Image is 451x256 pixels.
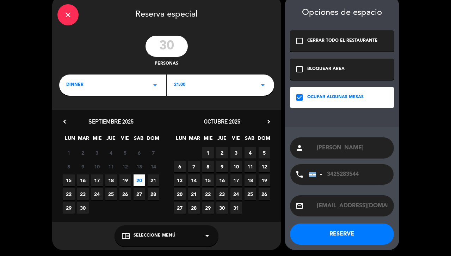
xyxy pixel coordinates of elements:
[203,232,211,240] i: arrow_drop_down
[134,188,145,200] span: 27
[188,161,200,172] span: 7
[244,134,255,146] span: SAB
[91,147,103,159] span: 3
[174,188,186,200] span: 20
[105,134,117,146] span: JUE
[148,188,159,200] span: 28
[230,161,242,172] span: 10
[307,37,378,44] div: CERRAR TODO EL RESTAURANTE
[63,202,75,214] span: 29
[105,188,117,200] span: 25
[216,161,228,172] span: 9
[290,224,394,245] button: RESERVE
[307,66,345,73] div: BLOQUEAR ÁREA
[245,147,256,159] span: 4
[307,94,364,101] div: OCUPAR ALGUNAS MESAS
[77,188,89,200] span: 23
[63,147,75,159] span: 1
[119,147,131,159] span: 5
[216,202,228,214] span: 30
[230,134,242,146] span: VIE
[77,174,89,186] span: 16
[122,232,130,240] i: chrome_reader_mode
[202,147,214,159] span: 1
[230,202,242,214] span: 31
[78,134,89,146] span: MAR
[147,134,158,146] span: DOM
[189,134,200,146] span: MAR
[259,188,270,200] span: 26
[105,161,117,172] span: 11
[66,82,84,89] span: dinner
[216,174,228,186] span: 16
[91,174,103,186] span: 17
[119,134,131,146] span: VIE
[230,174,242,186] span: 17
[77,161,89,172] span: 9
[133,134,144,146] span: SAB
[230,147,242,159] span: 3
[216,147,228,159] span: 2
[105,174,117,186] span: 18
[202,161,214,172] span: 8
[203,134,214,146] span: MIE
[92,134,103,146] span: MIE
[259,174,270,186] span: 19
[245,188,256,200] span: 25
[202,188,214,200] span: 22
[174,82,185,89] span: 21:00
[134,161,145,172] span: 13
[258,134,269,146] span: DOM
[216,134,228,146] span: JUE
[148,174,159,186] span: 21
[119,174,131,186] span: 19
[316,201,389,211] input: Correo Electrónico
[290,8,394,18] div: Opciones de espacio
[295,93,304,102] i: check_box
[202,174,214,186] span: 15
[134,147,145,159] span: 6
[63,161,75,172] span: 8
[148,161,159,172] span: 14
[309,165,325,184] div: Argentina: +54
[295,37,304,45] i: check_box_outline_blank
[77,147,89,159] span: 2
[91,161,103,172] span: 10
[63,174,75,186] span: 15
[204,118,240,125] span: octubre 2025
[230,188,242,200] span: 24
[175,134,187,146] span: LUN
[134,232,175,239] span: Seleccione Menú
[316,143,389,153] input: Nombre
[245,161,256,172] span: 11
[105,147,117,159] span: 4
[265,118,272,125] i: chevron_right
[216,188,228,200] span: 23
[259,161,270,172] span: 12
[259,147,270,159] span: 5
[188,188,200,200] span: 21
[188,174,200,186] span: 14
[309,164,386,185] input: Teléfono
[146,36,188,57] input: 0
[155,60,178,67] span: personas
[88,118,134,125] span: septiembre 2025
[64,11,72,19] i: close
[295,65,304,73] i: check_box_outline_blank
[259,81,267,89] i: arrow_drop_down
[119,188,131,200] span: 26
[61,118,68,125] i: chevron_left
[134,174,145,186] span: 20
[119,161,131,172] span: 12
[77,202,89,214] span: 30
[295,202,304,210] i: email
[63,188,75,200] span: 22
[148,147,159,159] span: 7
[64,134,76,146] span: LUN
[202,202,214,214] span: 29
[174,202,186,214] span: 27
[91,188,103,200] span: 24
[245,174,256,186] span: 18
[295,144,304,152] i: person
[174,161,186,172] span: 6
